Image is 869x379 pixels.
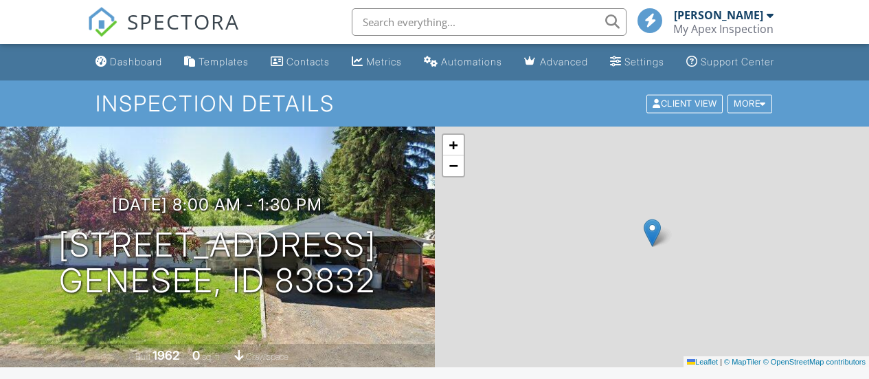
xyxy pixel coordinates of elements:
div: Advanced [540,56,588,67]
h1: [STREET_ADDRESS] Genesee, ID 83832 [58,227,376,300]
h3: [DATE] 8:00 am - 1:30 pm [112,195,322,214]
h1: Inspection Details [95,91,773,116]
a: Contacts [265,50,335,75]
a: Automations (Basic) [418,50,508,75]
img: Marker [644,219,661,247]
div: My Apex Inspection [673,22,774,36]
span: | [720,358,722,366]
div: 1962 [153,348,179,362]
a: Settings [605,50,670,75]
a: Advanced [519,50,594,75]
span: crawlspace [246,351,289,362]
input: Search everything... [352,8,627,36]
a: Leaflet [687,358,718,366]
span: − [449,157,458,174]
div: Contacts [286,56,330,67]
a: Zoom out [443,155,464,176]
a: Client View [645,98,726,108]
a: © OpenStreetMap contributors [763,358,866,366]
a: Dashboard [90,50,168,75]
a: Templates [179,50,254,75]
a: © MapTiler [724,358,761,366]
div: More [727,94,772,113]
div: Dashboard [110,56,162,67]
a: Support Center [681,50,780,75]
span: SPECTORA [127,7,240,36]
span: sq. ft. [202,351,221,362]
span: + [449,136,458,153]
div: Client View [646,94,723,113]
img: The Best Home Inspection Software - Spectora [87,7,117,37]
div: Automations [441,56,502,67]
div: Templates [199,56,249,67]
div: Support Center [701,56,774,67]
div: Settings [624,56,664,67]
span: Built [135,351,150,362]
a: SPECTORA [87,19,240,47]
div: [PERSON_NAME] [674,8,763,22]
div: Metrics [366,56,402,67]
a: Metrics [346,50,407,75]
div: 0 [192,348,200,362]
a: Zoom in [443,135,464,155]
